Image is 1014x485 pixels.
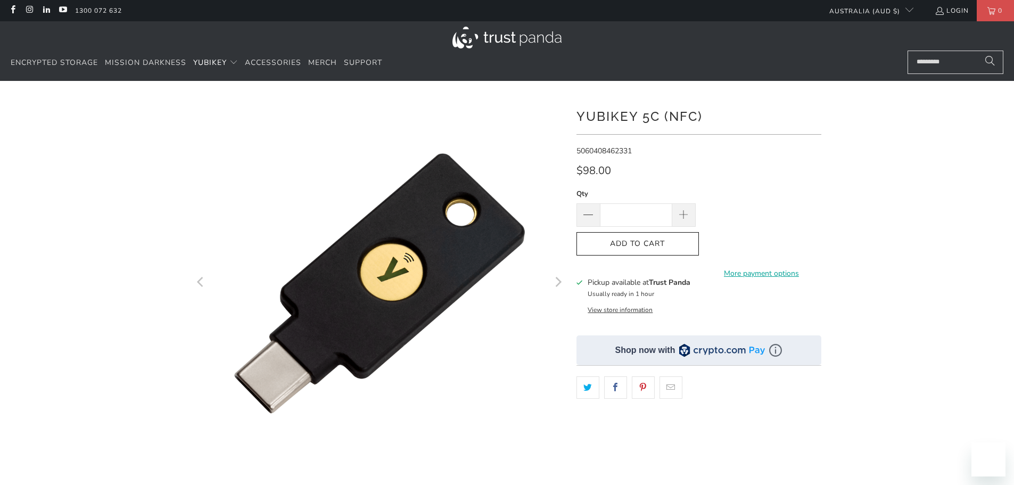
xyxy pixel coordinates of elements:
[105,57,186,68] span: Mission Darkness
[549,97,566,470] button: Next
[193,51,238,76] summary: YubiKey
[58,6,67,15] a: Trust Panda Australia on YouTube
[588,290,654,298] small: Usually ready in 1 hour
[11,57,98,68] span: Encrypted Storage
[604,376,627,399] a: Share this on Facebook
[576,232,699,256] button: Add to Cart
[11,51,382,76] nav: Translation missing: en.navigation.header.main_nav
[11,51,98,76] a: Encrypted Storage
[452,27,562,48] img: Trust Panda Australia
[588,306,653,314] button: View store information
[308,51,337,76] a: Merch
[193,97,566,470] a: YubiKey 5C (NFC) - Trust Panda
[42,6,51,15] a: Trust Panda Australia on LinkedIn
[588,240,688,249] span: Add to Cart
[576,105,821,126] h1: YubiKey 5C (NFC)
[576,376,599,399] a: Share this on Twitter
[245,51,301,76] a: Accessories
[971,442,1005,476] iframe: Button to launch messaging window
[8,6,17,15] a: Trust Panda Australia on Facebook
[659,376,682,399] a: Email this to a friend
[588,277,690,288] h3: Pickup available at
[576,163,611,178] span: $98.00
[193,57,227,68] span: YubiKey
[615,344,675,356] div: Shop now with
[632,376,655,399] a: Share this on Pinterest
[24,6,34,15] a: Trust Panda Australia on Instagram
[245,57,301,68] span: Accessories
[908,51,1003,74] input: Search...
[702,268,821,280] a: More payment options
[576,146,632,156] span: 5060408462331
[308,57,337,68] span: Merch
[576,188,696,200] label: Qty
[344,51,382,76] a: Support
[977,51,1003,74] button: Search
[75,5,122,17] a: 1300 072 632
[193,97,210,470] button: Previous
[344,57,382,68] span: Support
[935,5,969,17] a: Login
[105,51,186,76] a: Mission Darkness
[649,277,690,287] b: Trust Panda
